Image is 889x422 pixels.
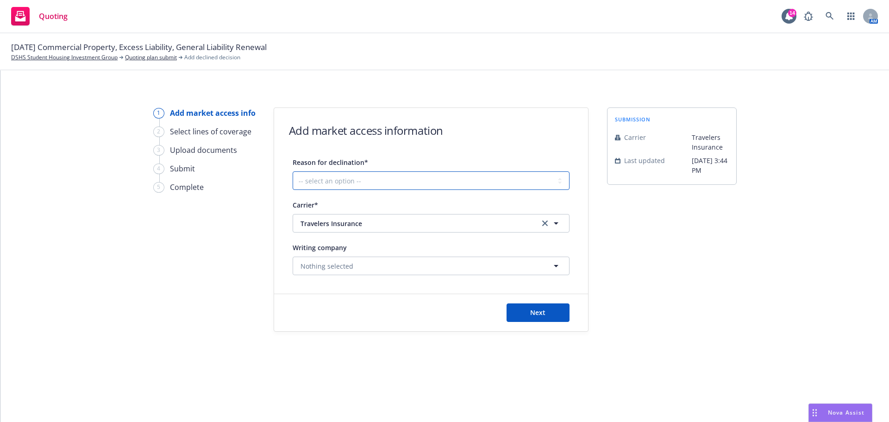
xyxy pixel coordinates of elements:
button: Next [507,303,570,322]
span: Reason for declination* [293,158,368,167]
a: clear selection [539,218,551,229]
button: Nova Assist [808,403,872,422]
a: Quoting plan submit [125,53,177,62]
span: [DATE] Commercial Property, Excess Liability, General Liability Renewal [11,41,267,53]
div: 3 [153,145,164,156]
span: Nova Assist [828,409,864,416]
span: Travelers Insurance [301,219,526,228]
span: Travelers Insurance [692,132,729,152]
a: Search [820,7,839,25]
div: Upload documents [170,145,237,156]
h1: Add market access information [289,123,443,138]
div: Add market access info [170,107,256,119]
span: Add declined decision [184,53,240,62]
span: Last updated [624,156,665,165]
button: Nothing selected [293,257,570,275]
button: Travelers Insuranceclear selection [293,214,570,233]
a: DSHS Student Housing Investment Group [11,53,118,62]
div: 14 [788,9,796,17]
span: Nothing selected [301,261,353,271]
div: Complete [170,182,204,193]
div: 4 [153,164,164,174]
div: Drag to move [809,404,820,422]
a: Report a Bug [799,7,818,25]
span: submission [615,115,651,123]
span: Carrier* [293,201,318,209]
div: 5 [153,182,164,193]
span: Carrier [624,132,646,142]
div: Submit [170,163,195,174]
div: Select lines of coverage [170,126,251,137]
div: 1 [153,108,164,119]
span: Next [530,308,545,317]
a: Quoting [7,3,71,29]
div: 2 [153,126,164,137]
a: Switch app [842,7,860,25]
span: Writing company [293,243,347,252]
span: [DATE] 3:44 PM [692,156,729,175]
span: Quoting [39,13,68,20]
